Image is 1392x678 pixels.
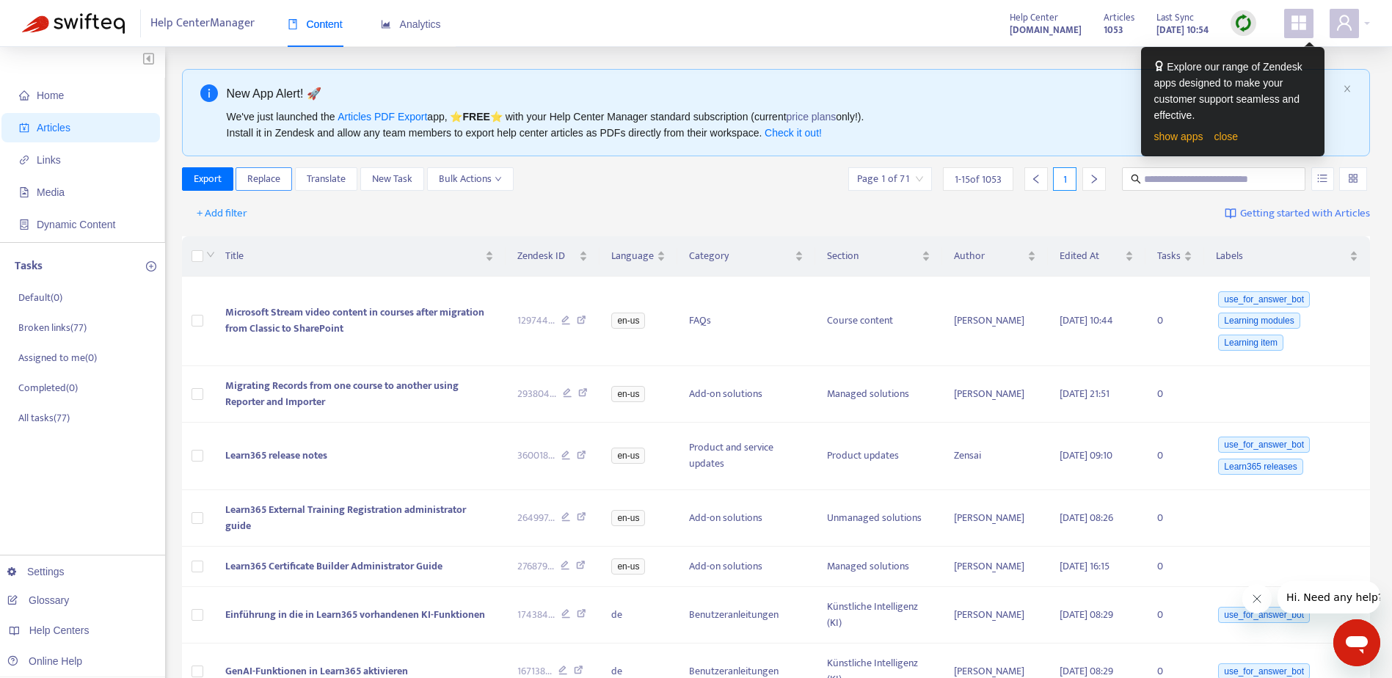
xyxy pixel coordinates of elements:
[1225,208,1236,219] img: image-link
[1204,236,1370,277] th: Labels
[1031,174,1041,184] span: left
[427,167,514,191] button: Bulk Actionsdown
[7,566,65,577] a: Settings
[206,250,215,259] span: down
[1145,423,1204,490] td: 0
[1060,248,1121,264] span: Edited At
[295,167,357,191] button: Translate
[954,248,1024,264] span: Author
[1060,558,1109,575] span: [DATE] 16:15
[815,547,943,587] td: Managed solutions
[214,236,506,277] th: Title
[1216,248,1347,264] span: Labels
[225,501,466,534] span: Learn365 External Training Registration administrator guide
[1104,10,1134,26] span: Articles
[360,167,424,191] button: New Task
[1218,291,1310,307] span: use_for_answer_bot
[942,423,1048,490] td: Zensai
[1240,205,1370,222] span: Getting started with Articles
[18,290,62,305] p: Default ( 0 )
[611,558,645,575] span: en-us
[307,171,346,187] span: Translate
[1218,335,1283,351] span: Learning item
[1218,459,1302,475] span: Learn365 releases
[225,304,484,337] span: Microsoft Stream video content in courses after migration from Classic to SharePoint
[29,624,90,636] span: Help Centers
[227,84,1338,103] div: New App Alert! 🚀
[677,366,815,423] td: Add-on solutions
[1278,581,1380,613] iframe: Message from company
[677,236,815,277] th: Category
[1154,131,1203,142] a: show apps
[1333,619,1380,666] iframe: Button to launch messaging window
[236,167,292,191] button: Replace
[611,386,645,402] span: en-us
[22,13,125,34] img: Swifteq
[194,171,222,187] span: Export
[600,587,677,644] td: de
[1053,167,1076,191] div: 1
[942,587,1048,644] td: [PERSON_NAME]
[1145,236,1204,277] th: Tasks
[517,607,555,623] span: 174384 ...
[765,127,822,139] a: Check it out!
[611,248,654,264] span: Language
[815,490,943,547] td: Unmanaged solutions
[37,154,61,166] span: Links
[338,111,427,123] a: Articles PDF Export
[19,219,29,230] span: container
[517,248,577,264] span: Zendesk ID
[1225,202,1370,225] a: Getting started with Articles
[462,111,489,123] b: FREE
[7,594,69,606] a: Glossary
[146,261,156,271] span: plus-circle
[225,606,485,623] span: Einführung in die in Learn365 vorhandenen KI-Funktionen
[611,448,645,464] span: en-us
[827,248,919,264] span: Section
[1060,447,1112,464] span: [DATE] 09:10
[1089,174,1099,184] span: right
[1145,366,1204,423] td: 0
[1218,437,1310,453] span: use_for_answer_bot
[1060,509,1113,526] span: [DATE] 08:26
[1060,312,1113,329] span: [DATE] 10:44
[1156,22,1209,38] strong: [DATE] 10:54
[1060,385,1109,402] span: [DATE] 21:51
[942,547,1048,587] td: [PERSON_NAME]
[1145,490,1204,547] td: 0
[1048,236,1145,277] th: Edited At
[186,202,258,225] button: + Add filter
[787,111,837,123] a: price plans
[37,186,65,198] span: Media
[942,277,1048,366] td: [PERSON_NAME]
[225,248,482,264] span: Title
[611,313,645,329] span: en-us
[955,172,1002,187] span: 1 - 15 of 1053
[942,366,1048,423] td: [PERSON_NAME]
[517,558,554,575] span: 276879 ...
[288,18,343,30] span: Content
[815,277,943,366] td: Course content
[1010,22,1082,38] strong: [DOMAIN_NAME]
[381,19,391,29] span: area-chart
[517,313,555,329] span: 129744 ...
[815,236,943,277] th: Section
[1131,174,1141,184] span: search
[1010,21,1082,38] a: [DOMAIN_NAME]
[689,248,791,264] span: Category
[517,448,555,464] span: 360018 ...
[225,447,327,464] span: Learn365 release notes
[517,386,556,402] span: 293804 ...
[182,167,233,191] button: Export
[1317,173,1327,183] span: unordered-list
[247,171,280,187] span: Replace
[1218,607,1310,623] span: use_for_answer_bot
[1311,167,1334,191] button: unordered-list
[677,423,815,490] td: Product and service updates
[227,109,1338,141] div: We've just launched the app, ⭐ ⭐️ with your Help Center Manager standard subscription (current on...
[677,277,815,366] td: FAQs
[1343,84,1352,94] button: close
[1335,14,1353,32] span: user
[1157,248,1181,264] span: Tasks
[288,19,298,29] span: book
